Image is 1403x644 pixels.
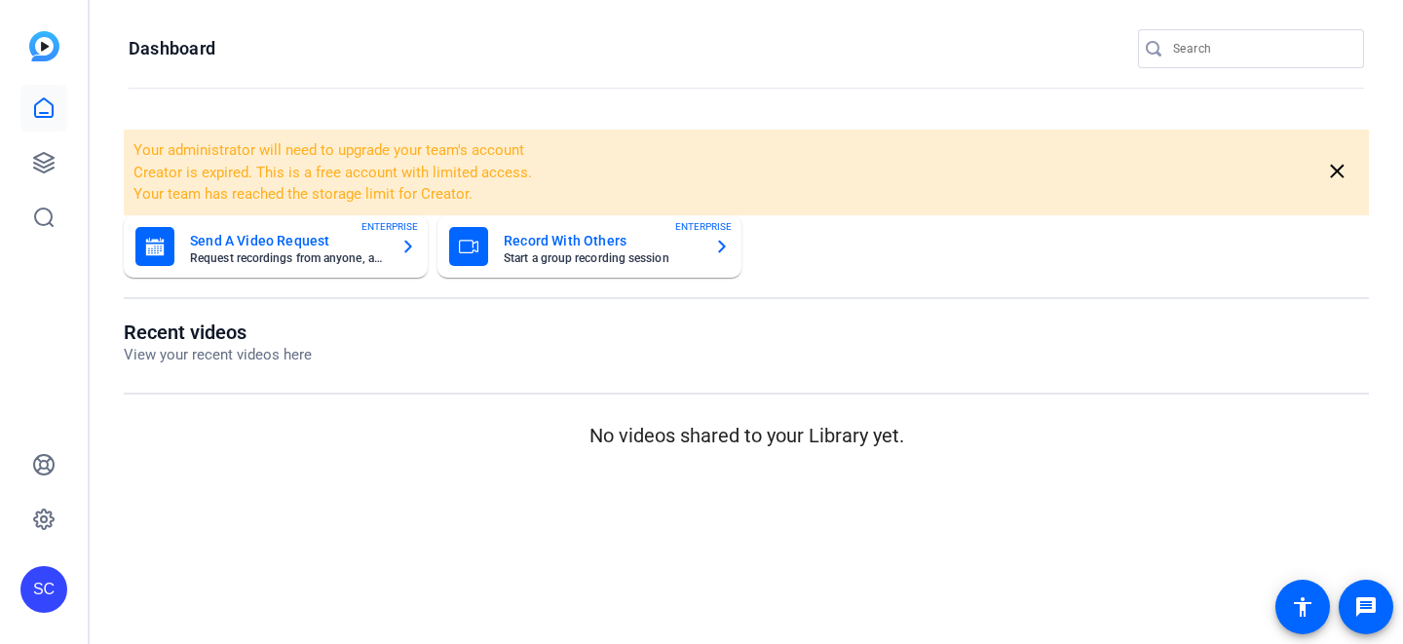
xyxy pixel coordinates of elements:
[124,344,312,366] p: View your recent videos here
[124,321,312,344] h1: Recent videos
[1325,160,1349,184] mat-icon: close
[133,162,1129,184] li: Creator is expired. This is a free account with limited access.
[504,229,699,252] mat-card-title: Record With Others
[133,141,524,159] span: Your administrator will need to upgrade your team's account
[124,215,428,278] button: Send A Video RequestRequest recordings from anyone, anywhereENTERPRISE
[437,215,741,278] button: Record With OthersStart a group recording sessionENTERPRISE
[129,37,215,60] h1: Dashboard
[675,219,732,234] span: ENTERPRISE
[20,566,67,613] div: SC
[361,219,418,234] span: ENTERPRISE
[29,31,59,61] img: blue-gradient.svg
[190,252,385,264] mat-card-subtitle: Request recordings from anyone, anywhere
[1173,37,1348,60] input: Search
[1354,595,1378,619] mat-icon: message
[133,183,1129,206] li: Your team has reached the storage limit for Creator.
[190,229,385,252] mat-card-title: Send A Video Request
[124,421,1369,450] p: No videos shared to your Library yet.
[1291,595,1314,619] mat-icon: accessibility
[504,252,699,264] mat-card-subtitle: Start a group recording session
